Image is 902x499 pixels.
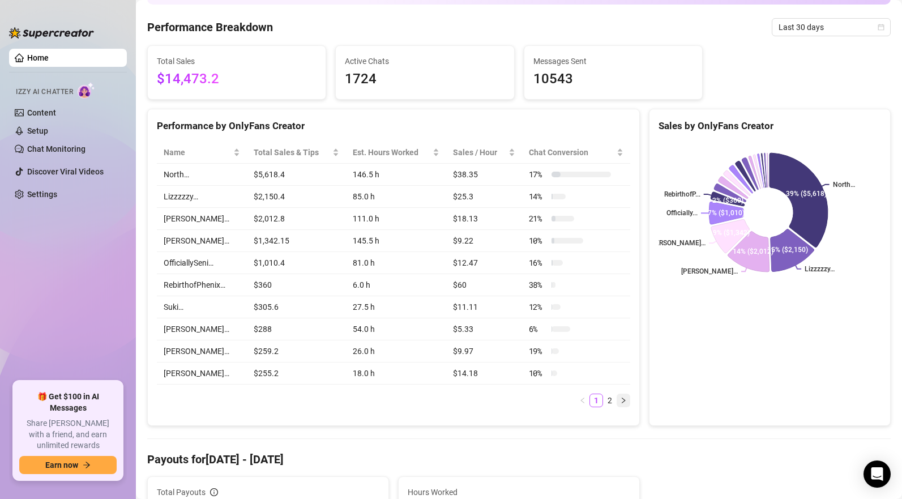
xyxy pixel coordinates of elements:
[346,230,446,252] td: 145.5 h
[833,181,855,189] text: North…
[529,367,547,379] span: 10 %
[446,164,522,186] td: $38.35
[247,318,347,340] td: $288
[157,69,317,90] span: $14,473.2
[408,486,630,498] span: Hours Worked
[157,55,317,67] span: Total Sales
[157,118,630,134] div: Performance by OnlyFans Creator
[157,230,247,252] td: [PERSON_NAME]…
[19,456,117,474] button: Earn nowarrow-right
[529,234,547,247] span: 10 %
[27,167,104,176] a: Discover Viral Videos
[164,146,231,159] span: Name
[247,142,347,164] th: Total Sales & Tips
[346,296,446,318] td: 27.5 h
[529,345,547,357] span: 19 %
[446,340,522,362] td: $9.97
[45,460,78,470] span: Earn now
[247,362,347,385] td: $255.2
[19,391,117,413] span: 🎁 Get $100 in AI Messages
[346,186,446,208] td: 85.0 h
[529,323,547,335] span: 6 %
[522,142,630,164] th: Chat Conversion
[27,108,56,117] a: Content
[157,340,247,362] td: [PERSON_NAME]…
[157,318,247,340] td: [PERSON_NAME]…
[147,19,273,35] h4: Performance Breakdown
[27,53,49,62] a: Home
[446,186,522,208] td: $25.3
[805,265,835,273] text: Lizzzzzy…
[529,168,547,181] span: 17 %
[453,146,506,159] span: Sales / Hour
[346,164,446,186] td: 146.5 h
[247,274,347,296] td: $360
[446,318,522,340] td: $5.33
[157,164,247,186] td: North…
[247,296,347,318] td: $305.6
[247,252,347,274] td: $1,010.4
[346,274,446,296] td: 6.0 h
[83,461,91,469] span: arrow-right
[157,296,247,318] td: Suki…
[346,340,446,362] td: 26.0 h
[446,230,522,252] td: $9.22
[533,55,693,67] span: Messages Sent
[346,208,446,230] td: 111.0 h
[157,362,247,385] td: [PERSON_NAME]…
[27,190,57,199] a: Settings
[681,267,738,275] text: [PERSON_NAME]…
[529,190,547,203] span: 14 %
[19,418,117,451] span: Share [PERSON_NAME] with a friend, and earn unlimited rewards
[617,394,630,407] button: right
[446,296,522,318] td: $11.11
[529,279,547,291] span: 38 %
[16,87,73,97] span: Izzy AI Chatter
[529,257,547,269] span: 16 %
[446,252,522,274] td: $12.47
[446,274,522,296] td: $60
[9,27,94,39] img: logo-BBDzfeDw.svg
[210,488,218,496] span: info-circle
[27,126,48,135] a: Setup
[589,394,603,407] li: 1
[157,252,247,274] td: OfficiallySeni…
[533,69,693,90] span: 10543
[779,19,884,36] span: Last 30 days
[157,274,247,296] td: RebirthofPhenix…
[247,208,347,230] td: $2,012.8
[529,212,547,225] span: 21 %
[590,394,602,407] a: 1
[157,486,206,498] span: Total Payouts
[157,142,247,164] th: Name
[878,24,884,31] span: calendar
[157,208,247,230] td: [PERSON_NAME]…
[666,210,698,217] text: Officially...
[446,208,522,230] td: $18.13
[579,397,586,404] span: left
[78,82,95,99] img: AI Chatter
[345,69,505,90] span: 1724
[863,460,891,488] div: Open Intercom Messenger
[247,340,347,362] td: $259.2
[529,146,614,159] span: Chat Conversion
[649,240,706,248] text: [PERSON_NAME]…
[604,394,616,407] a: 2
[576,394,589,407] button: left
[247,164,347,186] td: $5,618.4
[247,230,347,252] td: $1,342.15
[617,394,630,407] li: Next Page
[446,142,522,164] th: Sales / Hour
[576,394,589,407] li: Previous Page
[345,55,505,67] span: Active Chats
[603,394,617,407] li: 2
[659,118,881,134] div: Sales by OnlyFans Creator
[353,146,430,159] div: Est. Hours Worked
[529,301,547,313] span: 12 %
[254,146,331,159] span: Total Sales & Tips
[157,186,247,208] td: Lizzzzzy…
[247,186,347,208] td: $2,150.4
[346,318,446,340] td: 54.0 h
[446,362,522,385] td: $14.18
[620,397,627,404] span: right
